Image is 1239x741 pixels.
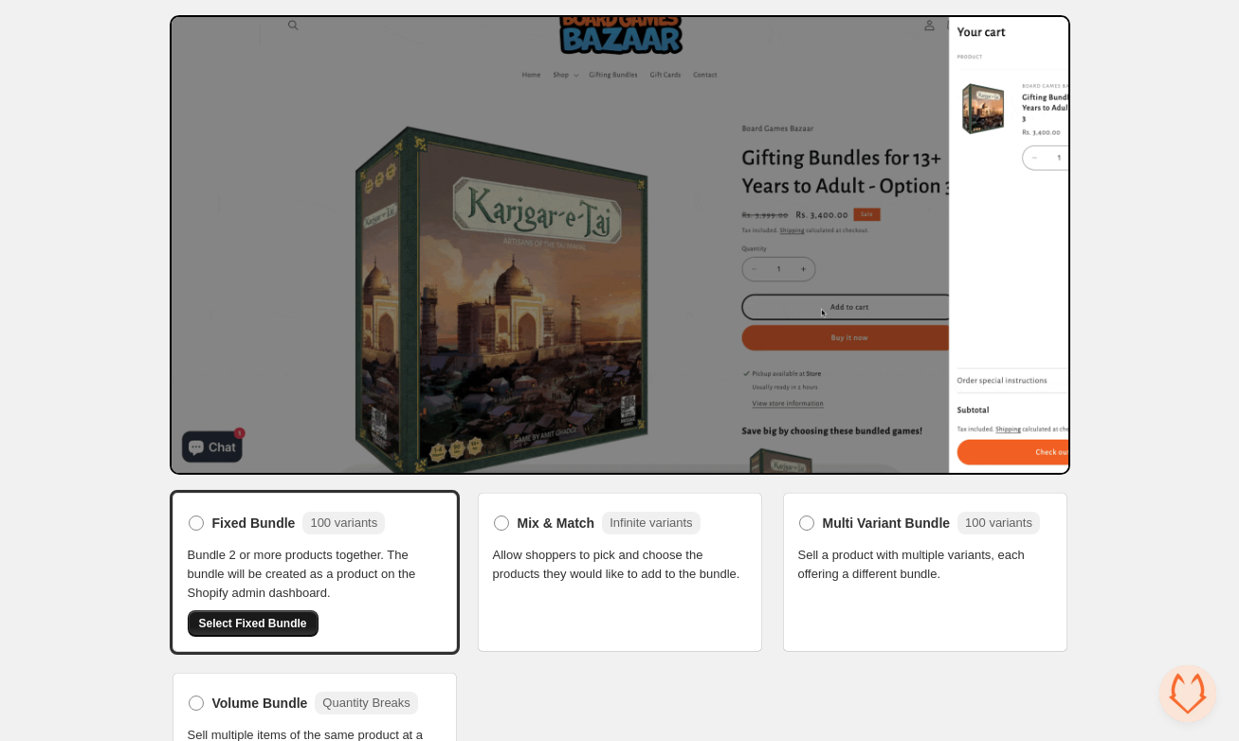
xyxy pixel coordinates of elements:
span: Infinite variants [610,515,692,530]
span: Allow shoppers to pick and choose the products they would like to add to the bundle. [493,546,747,584]
span: Sell a product with multiple variants, each offering a different bundle. [798,546,1052,584]
span: Volume Bundle [212,694,308,713]
span: Mix & Match [518,514,595,533]
span: Multi Variant Bundle [823,514,951,533]
span: Quantity Breaks [322,696,410,710]
span: Fixed Bundle [212,514,296,533]
span: 100 variants [965,515,1032,530]
span: 100 variants [310,515,377,530]
div: Open chat [1159,665,1216,722]
span: Select Fixed Bundle [199,616,307,631]
img: Bundle Preview [170,15,1070,475]
button: Select Fixed Bundle [188,610,319,637]
span: Bundle 2 or more products together. The bundle will be created as a product on the Shopify admin ... [188,546,442,603]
